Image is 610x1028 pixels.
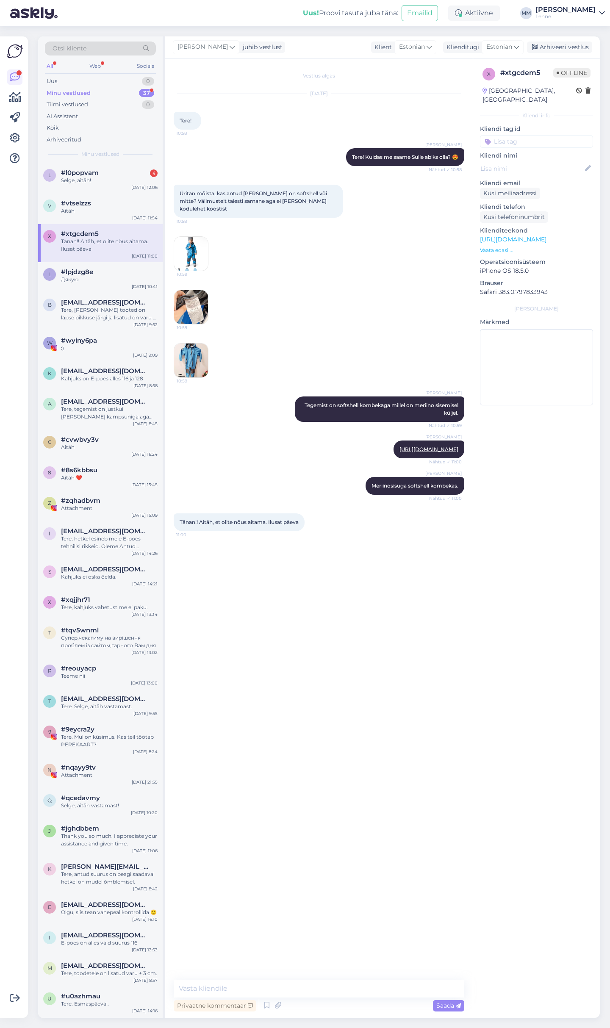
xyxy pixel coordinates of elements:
div: Tänan!! Aitäh, et olite nõus aitama. Ilusat päeva [61,238,158,253]
span: #xqjjhr71 [61,596,90,604]
p: Kliendi nimi [480,151,593,160]
div: AI Assistent [47,112,78,121]
div: Tere, kahjuks vahetust me ei paku. [61,604,158,611]
span: v [48,202,51,209]
span: [PERSON_NAME] [425,141,462,148]
span: Minu vestlused [81,150,119,158]
span: Saada [436,1002,461,1009]
input: Lisa nimi [480,164,583,173]
div: [DATE] 11:06 [132,848,158,854]
span: Nähtud ✓ 11:00 [429,495,462,502]
span: Nähtud ✓ 11:00 [429,459,462,465]
input: Lisa tag [480,135,593,148]
div: Tere, [PERSON_NAME] tooted on lapse pikkuse järgi ja lisatud on varu + 3cm. [61,306,158,321]
p: Kliendi email [480,179,593,188]
span: Tohus96@gmail.com [61,695,149,703]
span: l [48,271,51,277]
div: [DATE] 8:42 [133,886,158,892]
span: m [47,965,52,971]
p: Safari 383.0.797833943 [480,288,593,296]
div: Minu vestlused [47,89,91,97]
div: Tere. Esmaspäeval. [61,1000,158,1008]
div: :) [61,344,158,352]
span: #xtgcdem5 [61,230,99,238]
span: krista.kbi@gmail.com [61,863,149,870]
div: Lenne [535,13,596,20]
a: [URL][DOMAIN_NAME] [399,446,458,452]
div: Attachment [61,771,158,779]
div: Klient [371,43,392,52]
p: Brauser [480,279,593,288]
span: Tegemist on softshell kombekaga millel on meriino sisemisel küljel. [305,402,460,416]
div: [DATE] 16:24 [131,451,158,457]
span: [PERSON_NAME] [425,390,462,396]
div: [DATE] 13:34 [131,611,158,618]
span: Offline [553,68,591,78]
img: Askly Logo [7,43,23,59]
div: Küsi meiliaadressi [480,188,540,199]
span: k [48,370,52,377]
span: #reouyacp [61,665,96,672]
span: #jghdbbem [61,825,99,832]
span: b [48,302,52,308]
div: Tere, tegemist on justkui [PERSON_NAME] kampsuniga aga toode ei ole tuule ega veekindel. Sobib ka... [61,405,158,421]
img: Attachment [174,344,208,377]
p: Klienditeekond [480,226,593,235]
div: [DATE] 8:24 [133,748,158,755]
span: x [48,599,51,605]
div: Tere. Mul on küsimus. Kas teil töötab PEREKAART? [61,733,158,748]
div: Tere, toodetele on lisatud varu + 3 cm. [61,970,158,977]
div: [GEOGRAPHIC_DATA], [GEOGRAPHIC_DATA] [482,86,576,104]
div: Attachment [61,504,158,512]
img: Attachment [174,290,208,324]
span: t [48,629,51,636]
span: #lpjdzg8e [61,268,93,276]
span: 10:58 [176,130,208,136]
span: sharan.natalia1981@gmail.com [61,565,149,573]
span: bembijs16@gmail.com [61,299,149,306]
div: juhib vestlust [239,43,283,52]
span: #qcedavmy [61,794,100,802]
div: Arhiveeritud [47,136,81,144]
span: 10:59 [177,324,208,331]
span: x [487,71,491,77]
div: [DATE] 10:20 [131,809,158,816]
div: # xtgcdem5 [500,68,553,78]
span: Estonian [486,42,512,52]
p: Kliendi telefon [480,202,593,211]
span: evelinkalso1@gmail.com [61,901,149,909]
span: #l0popvam [61,169,99,177]
div: [DATE] 12:06 [131,184,158,191]
div: MM [520,7,532,19]
span: #8s6kbbsu [61,466,97,474]
span: [PERSON_NAME] [177,42,228,52]
span: katerozv@gmail.com [61,367,149,375]
span: c [48,439,52,445]
div: Klienditugi [443,43,479,52]
span: [PERSON_NAME] [425,434,462,440]
span: #zqhadbvm [61,497,100,504]
span: 9 [48,729,51,735]
span: x [48,233,51,239]
div: Selge, aitäh vastamast! [61,802,158,809]
div: [PERSON_NAME] [535,6,596,13]
div: Aitäh [61,207,158,215]
span: n [47,767,52,773]
p: Operatsioonisüsteem [480,258,593,266]
div: Thank you so much. I appreciate your assistance and given time. [61,832,158,848]
span: aiki.jurgenstein@gmail.com [61,398,149,405]
span: #cvwbvy3v [61,436,99,443]
span: u [47,995,52,1002]
div: Olgu, siis tean vahepeal kontrollida 🙂 [61,909,158,916]
span: #wyiny6pa [61,337,97,344]
span: l [48,172,51,178]
span: k [48,866,52,872]
div: Aitäh [61,443,158,451]
div: [DATE] 9:09 [133,352,158,358]
span: #nqayy9tv [61,764,96,771]
span: 11:00 [176,532,208,538]
span: z [48,500,51,506]
div: Tere, antud suurus on peagi saadaval hetkel on mudel õmblemisel. [61,870,158,886]
span: 10:58 [176,218,208,224]
div: [DATE] 15:45 [131,482,158,488]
